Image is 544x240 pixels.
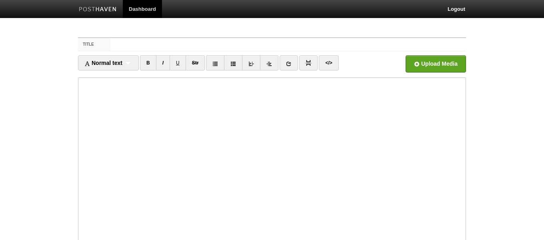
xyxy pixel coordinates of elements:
a: B [140,55,156,71]
a: Str [186,55,205,71]
del: Str [192,60,199,66]
a: U [170,55,186,71]
span: Normal text [84,60,122,66]
img: Posthaven-bar [79,7,117,13]
label: Title [78,38,110,51]
a: I [156,55,170,71]
img: pagebreak-icon.png [306,60,311,66]
a: </> [319,55,338,71]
